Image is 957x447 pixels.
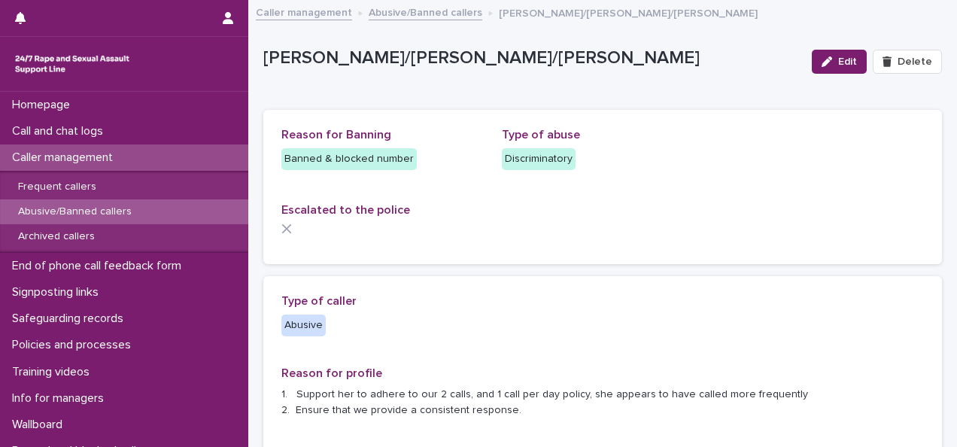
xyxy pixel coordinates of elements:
[502,148,576,170] div: Discriminatory
[6,151,125,165] p: Caller management
[6,124,115,138] p: Call and chat logs
[281,148,417,170] div: Banned & blocked number
[281,129,391,141] span: Reason for Banning
[6,205,144,218] p: Abusive/Banned callers
[263,47,800,69] p: [PERSON_NAME]/[PERSON_NAME]/[PERSON_NAME]
[6,418,74,432] p: Wallboard
[812,50,867,74] button: Edit
[256,3,352,20] a: Caller management
[6,391,116,406] p: Info for managers
[6,230,107,243] p: Archived callers
[499,4,758,20] p: [PERSON_NAME]/[PERSON_NAME]/[PERSON_NAME]
[873,50,942,74] button: Delete
[6,312,135,326] p: Safeguarding records
[6,285,111,300] p: Signposting links
[12,49,132,79] img: rhQMoQhaT3yELyF149Cw
[502,129,580,141] span: Type of abuse
[281,295,357,307] span: Type of caller
[281,315,326,336] div: Abusive
[6,338,143,352] p: Policies and processes
[281,367,382,379] span: Reason for profile
[281,204,410,216] span: Escalated to the police
[6,98,82,112] p: Homepage
[6,259,193,273] p: End of phone call feedback form
[898,56,932,67] span: Delete
[369,3,482,20] a: Abusive/Banned callers
[6,365,102,379] p: Training videos
[838,56,857,67] span: Edit
[281,387,924,418] p: 1. Support her to adhere to our 2 calls, and 1 call per day policy, she appears to have called mo...
[6,181,108,193] p: Frequent callers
